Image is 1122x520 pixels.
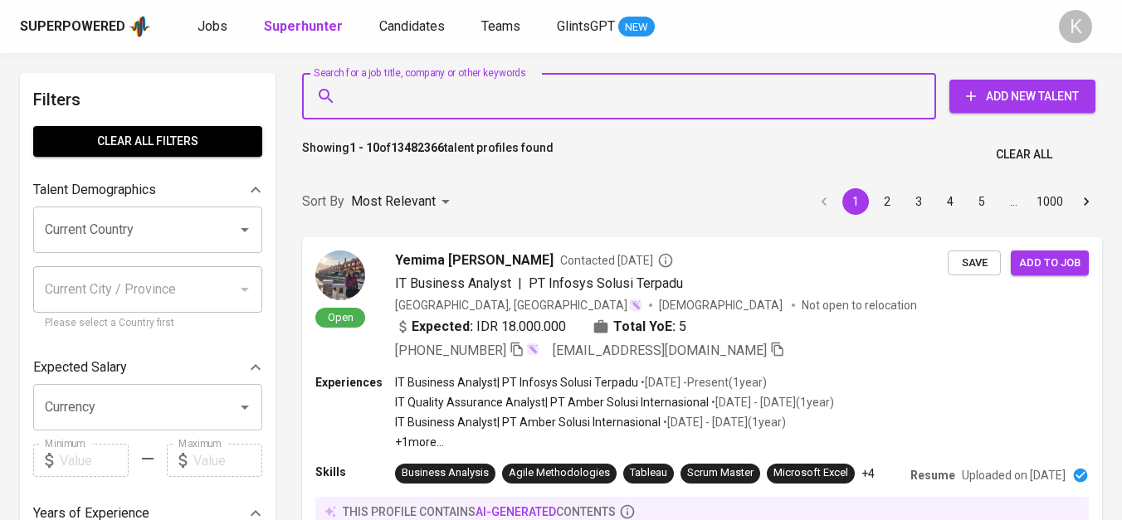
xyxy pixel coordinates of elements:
[679,317,686,337] span: 5
[343,503,616,520] p: this profile contains contents
[638,374,767,391] p: • [DATE] - Present ( 1 year )
[395,414,661,430] p: IT Business Analyst | PT Amber Solusi Internasional
[233,218,256,241] button: Open
[861,465,875,482] p: +4
[33,351,262,384] div: Expected Salary
[264,17,346,37] a: Superhunter
[657,252,674,269] svg: By Batam recruiter
[629,299,642,312] img: magic_wand.svg
[198,17,231,37] a: Jobs
[351,192,436,211] p: Most Relevant
[193,444,262,477] input: Value
[802,297,917,313] p: Not open to relocation
[33,173,262,207] div: Talent Demographics
[1059,10,1092,43] div: K
[402,465,489,481] div: Business Analysis
[129,14,151,39] img: app logo
[560,252,674,269] span: Contacted [DATE]
[395,434,834,450] p: +1 more ...
[613,317,676,337] b: Total YoE:
[1073,188,1100,215] button: Go to next page
[351,187,456,217] div: Most Relevant
[395,374,638,391] p: IT Business Analyst | PT Infosys Solusi Terpadu
[481,18,520,34] span: Teams
[996,144,1052,165] span: Clear All
[20,14,151,39] a: Superpoweredapp logo
[509,465,610,481] div: Agile Methodologies
[315,374,395,391] p: Experiences
[395,394,709,411] p: IT Quality Assurance Analyst | PT Amber Solusi Internasional
[948,250,1001,276] button: Save
[315,464,395,480] p: Skills
[557,17,655,37] a: GlintsGPT NEW
[395,297,642,313] div: [GEOGRAPHIC_DATA], [GEOGRAPHIC_DATA]
[910,467,955,484] p: Resume
[412,317,473,337] b: Expected:
[1011,250,1089,276] button: Add to job
[379,18,445,34] span: Candidates
[905,188,932,215] button: Go to page 3
[1000,193,1027,210] div: …
[874,188,900,215] button: Go to page 2
[773,465,848,481] div: Microsoft Excel
[808,188,1102,215] nav: pagination navigation
[379,17,448,37] a: Candidates
[618,19,655,36] span: NEW
[302,192,344,211] p: Sort By
[557,18,615,34] span: GlintsGPT
[687,465,754,481] div: Scrum Master
[395,343,506,358] span: [PHONE_NUMBER]
[526,343,539,356] img: magic_wand.svg
[1019,254,1081,273] span: Add to job
[321,310,360,324] span: Open
[842,188,869,215] button: page 1
[233,396,256,419] button: Open
[198,18,227,34] span: Jobs
[45,315,251,332] p: Please select a Country first
[46,131,249,152] span: Clear All filters
[349,141,379,154] b: 1 - 10
[33,180,156,200] p: Talent Demographics
[20,17,125,36] div: Superpowered
[481,17,524,37] a: Teams
[962,467,1066,484] p: Uploaded on [DATE]
[264,18,343,34] b: Superhunter
[529,275,683,291] span: PT Infosys Solusi Terpadu
[630,465,667,481] div: Tableau
[33,126,262,157] button: Clear All filters
[518,274,522,294] span: |
[989,139,1059,170] button: Clear All
[391,141,444,154] b: 13482366
[395,250,554,270] span: Yemima [PERSON_NAME]
[949,80,1095,113] button: Add New Talent
[395,317,566,337] div: IDR 18.000.000
[33,357,127,377] p: Expected Salary
[937,188,963,215] button: Go to page 4
[553,343,767,358] span: [EMAIL_ADDRESS][DOMAIN_NAME]
[659,297,785,313] span: [DEMOGRAPHIC_DATA]
[476,505,556,518] span: AI-generated
[968,188,995,215] button: Go to page 5
[60,444,129,477] input: Value
[1032,188,1068,215] button: Go to page 1000
[661,414,786,430] p: • [DATE] - [DATE] ( 1 year )
[33,86,262,113] h6: Filters
[963,86,1082,107] span: Add New Talent
[315,250,365,300] img: 4d153df3dfd3d14b458e4659131a687a.jpg
[395,275,511,291] span: IT Business Analyst
[956,254,993,273] span: Save
[709,394,834,411] p: • [DATE] - [DATE] ( 1 year )
[302,139,554,170] p: Showing of talent profiles found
